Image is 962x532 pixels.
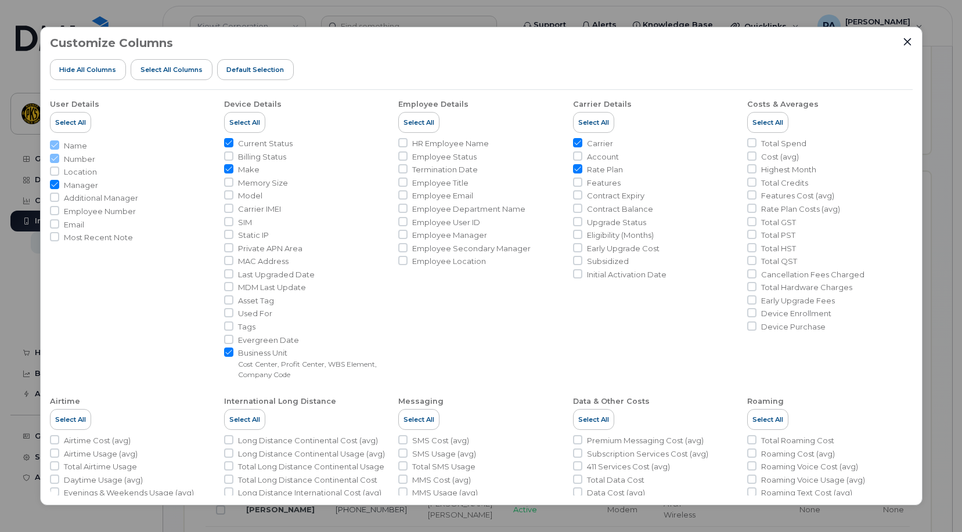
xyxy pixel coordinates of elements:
[229,415,260,424] span: Select All
[64,232,133,243] span: Most Recent Note
[64,448,138,459] span: Airtime Usage (avg)
[761,243,796,254] span: Total HST
[238,475,377,486] span: Total Long Distance Continental Cost
[403,118,434,127] span: Select All
[64,487,194,498] span: Evenings & Weekends Usage (avg)
[412,487,478,498] span: MMS Usage (avg)
[412,178,469,189] span: Employee Title
[587,256,629,267] span: Subsidized
[761,282,852,293] span: Total Hardware Charges
[747,409,788,430] button: Select All
[573,409,614,430] button: Select All
[238,217,252,228] span: SIM
[412,230,487,241] span: Employee Manager
[64,167,97,178] span: Location
[761,269,864,280] span: Cancellation Fees Charged
[412,448,476,459] span: SMS Usage (avg)
[761,295,835,306] span: Early Upgrade Fees
[398,99,469,110] div: Employee Details
[238,295,274,306] span: Asset Tag
[761,178,808,189] span: Total Credits
[64,206,136,217] span: Employee Number
[238,178,288,189] span: Memory Size
[761,190,834,201] span: Features Cost (avg)
[238,487,381,498] span: Long Distance International Cost (avg)
[412,190,473,201] span: Employee Email
[403,415,434,424] span: Select All
[238,308,272,319] span: Used For
[64,435,131,446] span: Airtime Cost (avg)
[761,475,865,486] span: Roaming Voice Usage (avg)
[587,190,644,201] span: Contract Expiry
[587,178,621,189] span: Features
[573,396,650,407] div: Data & Other Costs
[761,138,806,149] span: Total Spend
[398,112,439,133] button: Select All
[412,475,471,486] span: MMS Cost (avg)
[412,256,486,267] span: Employee Location
[412,435,469,446] span: SMS Cost (avg)
[587,204,653,215] span: Contract Balance
[238,348,389,359] span: Business Unit
[761,204,840,215] span: Rate Plan Costs (avg)
[761,308,831,319] span: Device Enrollment
[398,409,439,430] button: Select All
[578,415,609,424] span: Select All
[238,204,281,215] span: Carrier IMEI
[55,118,86,127] span: Select All
[587,461,670,472] span: 411 Services Cost (avg)
[224,99,282,110] div: Device Details
[64,475,143,486] span: Daytime Usage (avg)
[587,269,666,280] span: Initial Activation Date
[224,396,336,407] div: International Long Distance
[587,448,708,459] span: Subscription Services Cost (avg)
[238,256,289,267] span: MAC Address
[238,151,286,162] span: Billing Status
[140,65,203,74] span: Select all Columns
[573,112,614,133] button: Select All
[412,217,480,228] span: Employee User ID
[747,99,819,110] div: Costs & Averages
[587,138,613,149] span: Carrier
[761,487,852,498] span: Roaming Text Cost (avg)
[412,164,478,175] span: Termination Date
[64,219,84,230] span: Email
[238,360,377,379] small: Cost Center, Profit Center, WBS Element, Company Code
[761,256,797,267] span: Total QST
[761,164,816,175] span: Highest Month
[587,217,646,228] span: Upgrade Status
[573,99,632,110] div: Carrier Details
[578,118,609,127] span: Select All
[587,243,660,254] span: Early Upgrade Cost
[752,415,783,424] span: Select All
[59,65,116,74] span: Hide All Columns
[761,217,796,228] span: Total GST
[238,335,299,346] span: Evergreen Date
[50,112,91,133] button: Select All
[587,230,654,241] span: Eligibility (Months)
[238,435,378,446] span: Long Distance Continental Cost (avg)
[412,243,531,254] span: Employee Secondary Manager
[587,475,644,486] span: Total Data Cost
[224,112,265,133] button: Select All
[238,269,315,280] span: Last Upgraded Date
[412,151,477,162] span: Employee Status
[747,396,784,407] div: Roaming
[238,282,306,293] span: MDM Last Update
[64,461,137,472] span: Total Airtime Usage
[238,230,269,241] span: Static IP
[398,396,444,407] div: Messaging
[131,59,212,80] button: Select all Columns
[238,190,262,201] span: Model
[229,118,260,127] span: Select All
[761,448,835,459] span: Roaming Cost (avg)
[902,37,913,47] button: Close
[50,396,80,407] div: Airtime
[761,461,858,472] span: Roaming Voice Cost (avg)
[50,37,173,49] h3: Customize Columns
[238,243,302,254] span: Private APN Area
[226,65,284,74] span: Default Selection
[911,482,953,523] iframe: Messenger Launcher
[55,415,86,424] span: Select All
[412,204,525,215] span: Employee Department Name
